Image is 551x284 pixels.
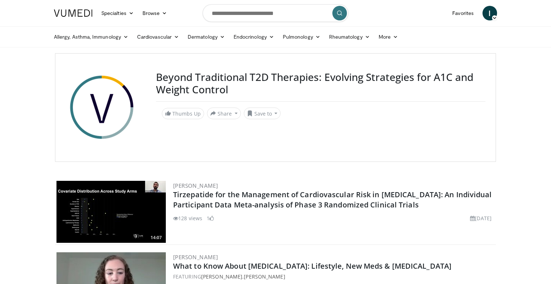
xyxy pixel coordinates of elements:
[133,30,183,44] a: Cardiovascular
[173,190,492,210] a: Tirzepatide for the Management of Cardiovascular Risk in [MEDICAL_DATA]: An Individual Participan...
[56,181,166,243] a: 14:07
[448,6,478,20] a: Favorites
[203,4,348,22] input: Search topics, interventions
[374,30,402,44] a: More
[162,108,204,119] a: Thumbs Up
[470,214,492,222] li: [DATE]
[173,214,202,222] li: 128 views
[97,6,138,20] a: Specialties
[173,253,218,261] a: [PERSON_NAME]
[156,71,485,96] h3: Beyond Traditional T2D Therapies: Evolving Strategies for A1C and Weight Control
[183,30,229,44] a: Dermatology
[244,273,285,280] a: [PERSON_NAME]
[173,261,452,271] a: What to Know About [MEDICAL_DATA]: Lifestyle, New Meds & [MEDICAL_DATA]
[244,108,281,119] button: Save to
[54,9,93,17] img: VuMedi Logo
[482,6,497,20] a: I
[138,6,172,20] a: Browse
[325,30,374,44] a: Rheumatology
[148,234,164,241] span: 14:07
[207,108,241,119] button: Share
[173,273,495,280] div: FEATURING ,
[278,30,325,44] a: Pulmonology
[229,30,278,44] a: Endocrinology
[207,214,214,222] li: 1
[56,181,166,243] img: b1e72ecd-8915-463a-b6ff-62887cabbbb3.300x170_q85_crop-smart_upscale.jpg
[50,30,133,44] a: Allergy, Asthma, Immunology
[201,273,242,280] a: [PERSON_NAME]
[173,182,218,189] a: [PERSON_NAME]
